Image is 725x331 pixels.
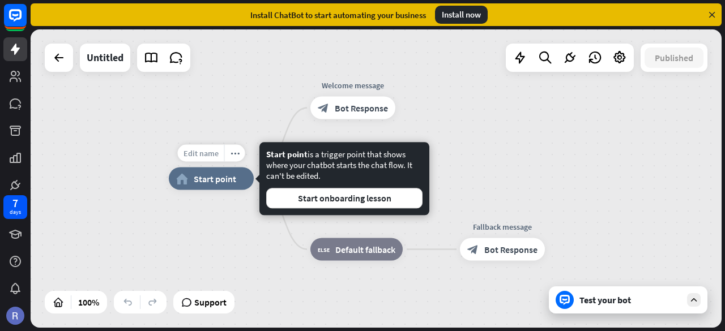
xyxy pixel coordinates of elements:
div: is a trigger point that shows where your chatbot starts the chat flow. It can't be edited. [266,149,423,208]
i: more_horiz [231,149,240,157]
div: Test your bot [579,294,681,306]
button: Published [645,48,703,68]
div: 7 [12,198,18,208]
i: block_fallback [318,244,330,255]
button: Open LiveChat chat widget [9,5,43,38]
div: days [10,208,21,216]
span: Start point [266,149,308,160]
span: Default fallback [335,244,395,255]
div: Untitled [87,44,123,72]
div: 100% [75,293,103,311]
a: 7 days [3,195,27,219]
span: Start point [194,173,236,184]
div: Fallback message [451,221,553,233]
div: Install ChatBot to start automating your business [250,10,426,20]
i: home_2 [176,173,188,184]
div: Install now [435,6,488,24]
span: Edit name [184,148,219,158]
i: block_bot_response [467,244,479,255]
i: block_bot_response [318,102,329,114]
button: Start onboarding lesson [266,188,423,208]
span: Bot Response [484,244,538,255]
div: Welcome message [302,80,404,91]
span: Bot Response [335,102,388,114]
span: Support [194,293,227,311]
